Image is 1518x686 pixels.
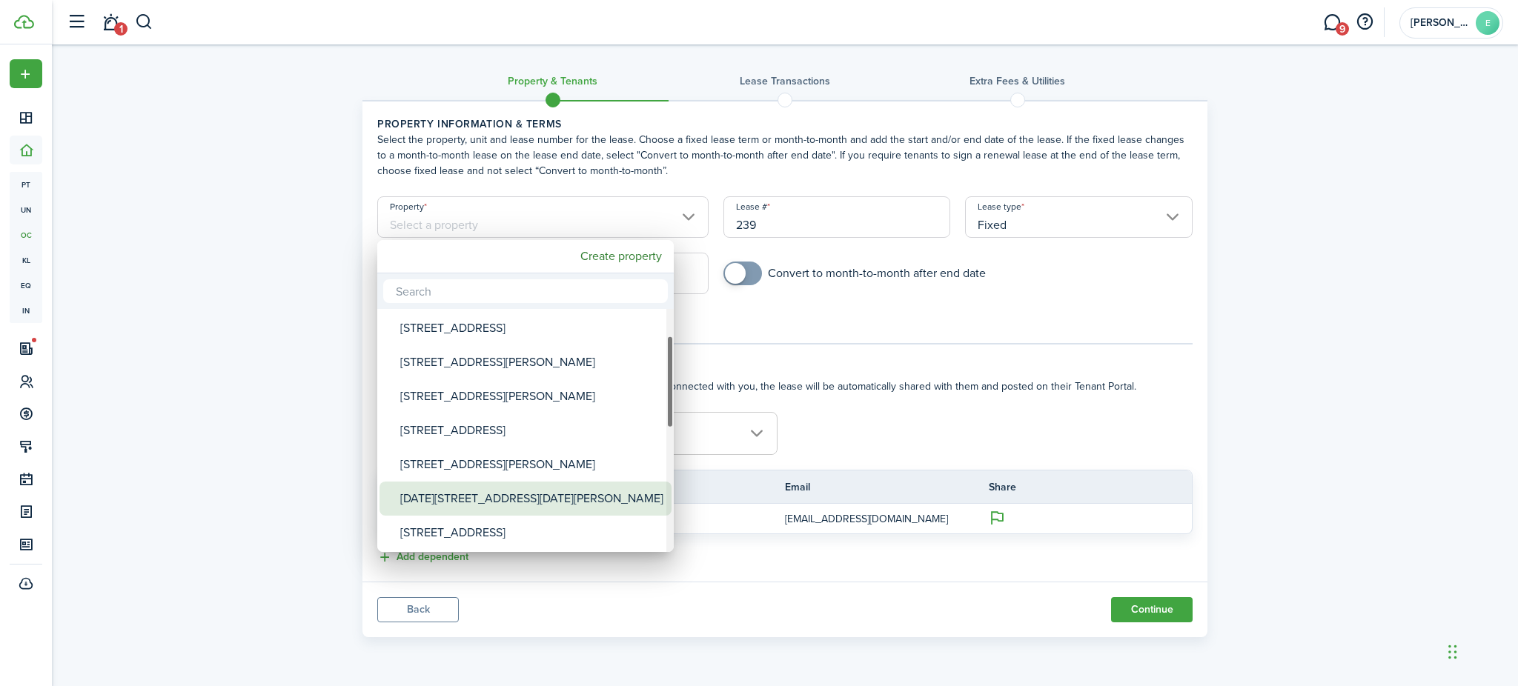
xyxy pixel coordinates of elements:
div: [STREET_ADDRESS][PERSON_NAME] [400,379,663,413]
mbsc-wheel: Property [377,309,674,552]
div: [DATE][STREET_ADDRESS][DATE][PERSON_NAME] [400,482,663,516]
div: [STREET_ADDRESS] [400,311,663,345]
div: [STREET_ADDRESS] [400,516,663,550]
div: [STREET_ADDRESS][PERSON_NAME] [400,447,663,482]
div: [STREET_ADDRESS][PERSON_NAME] [400,345,663,379]
mbsc-button: Create property [574,243,668,270]
input: Search [383,279,668,303]
div: [STREET_ADDRESS] [400,413,663,447]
